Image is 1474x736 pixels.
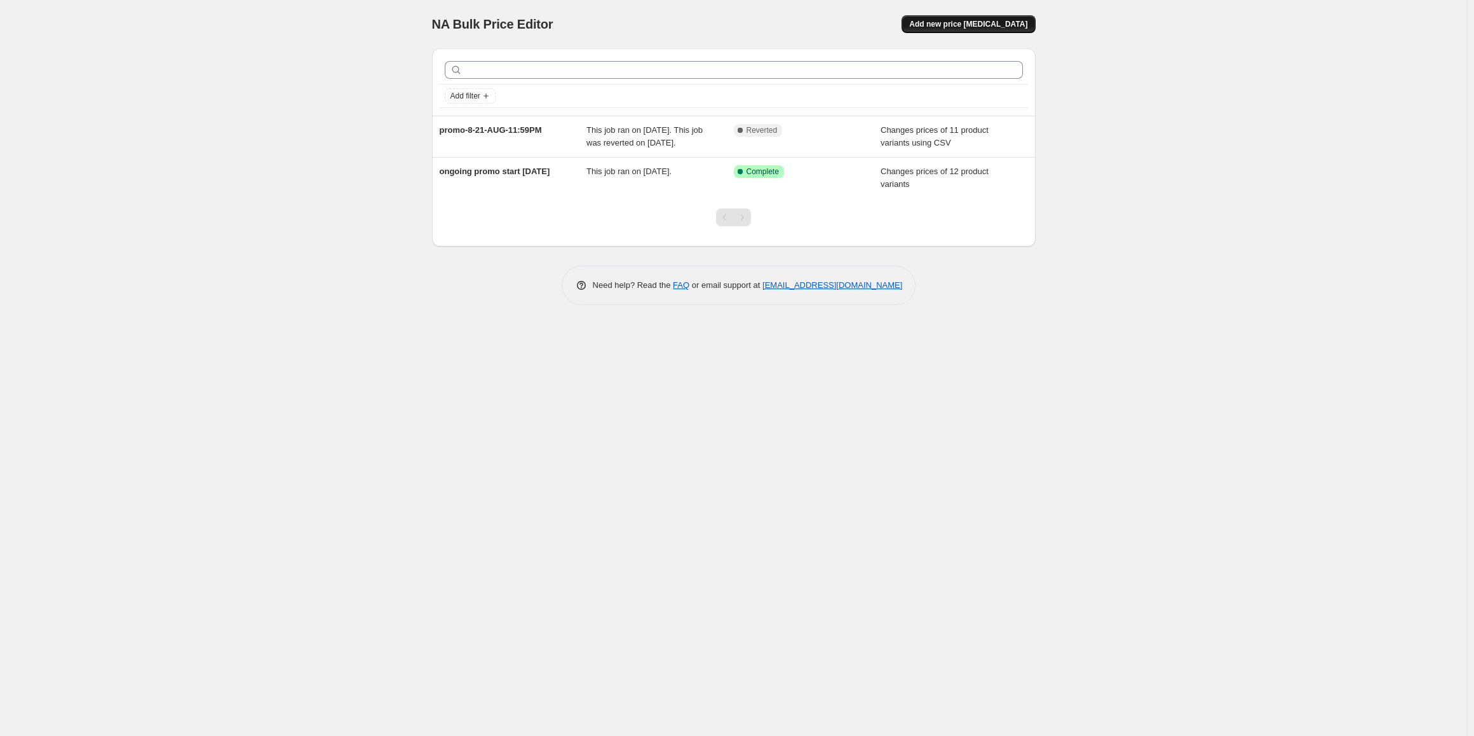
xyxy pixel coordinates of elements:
span: promo-8-21-AUG-11:59PM [440,125,542,135]
span: Complete [747,167,779,177]
a: FAQ [673,280,689,290]
span: Reverted [747,125,778,135]
span: Changes prices of 11 product variants using CSV [881,125,989,147]
span: NA Bulk Price Editor [432,17,553,31]
button: Add new price [MEDICAL_DATA] [902,15,1035,33]
span: Need help? Read the [593,280,673,290]
span: Add filter [450,91,480,101]
a: [EMAIL_ADDRESS][DOMAIN_NAME] [762,280,902,290]
span: ongoing promo start [DATE] [440,167,550,176]
span: or email support at [689,280,762,290]
span: This job ran on [DATE]. [586,167,672,176]
span: Changes prices of 12 product variants [881,167,989,189]
span: This job ran on [DATE]. This job was reverted on [DATE]. [586,125,703,147]
button: Add filter [445,88,496,104]
span: Add new price [MEDICAL_DATA] [909,19,1027,29]
nav: Pagination [716,208,751,226]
